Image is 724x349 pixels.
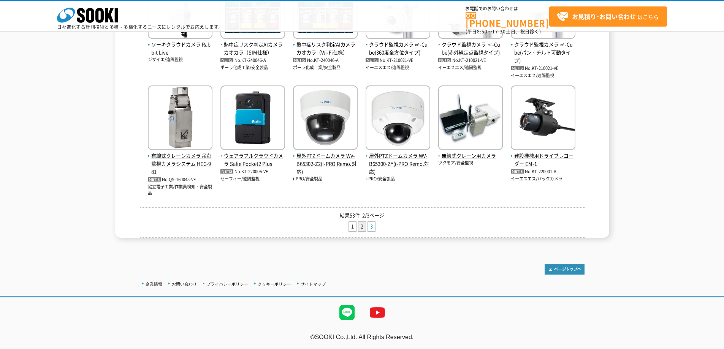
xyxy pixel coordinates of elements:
[293,57,358,65] p: No.KT-240046-A
[366,65,430,71] p: イーエスエス/遠隔監視
[366,41,430,57] span: クラウド監視カメラ ㎥-Cube(360度全方位タイプ)
[492,28,506,35] span: 17:30
[362,297,393,328] img: YouTube
[293,41,358,57] span: 熱中症リスク判定AIカメラ カオカラ（Wi-Fi仕様）
[220,176,285,182] p: セーフィー/遠隔監視
[148,152,212,175] span: 有線式クレーンカメラ 吊荷監視カメラシステム HEC-981
[220,168,285,176] p: No.KT-220006-VE
[293,65,358,71] p: ポーラ化成工業/安全製品
[438,152,503,160] span: 無線式クレーン用カメラ
[293,33,358,57] a: 熱中症リスク判定AIカメラ カオカラ（Wi-Fi仕様）
[366,144,430,176] a: 屋外PTZドームカメラ WV-B65300-ZY(i-PRO Remo.対応)
[545,264,585,275] img: トップページへ
[438,65,503,71] p: イーエスエス/遠隔監視
[258,282,291,286] a: クッキーポリシー
[146,282,162,286] a: 企業情報
[557,11,659,22] span: はこちら
[511,33,575,65] a: クラウド監視カメラ ㎥-Cube(パン・チルト可動タイプ)
[366,176,430,182] p: i-PRO/安全製品
[438,160,503,166] p: ツクモア/安全監視
[148,85,212,152] img: HEC-981
[349,222,356,231] a: 1
[332,297,362,328] img: LINE
[220,33,285,57] a: 熱中症リスク判定AIカメラ カオカラ（SIM仕様）
[549,6,667,27] a: お見積り･お問い合わせはこちら
[148,33,212,57] a: ソーキクラウドカメラ Rabbit Live
[477,28,488,35] span: 8:50
[368,222,375,231] a: 3
[438,57,503,65] p: No.KT-210021-VE
[511,152,575,168] span: 建設機械用ドライブレコーダー EM-1
[293,144,358,176] a: 屋外PTZドームカメラ WV-B65302-Z2(i-PRO Remo.対応)
[293,85,358,152] img: WV-B65302-Z2(i-PRO Remo.対応)
[438,33,503,57] a: クラウド監視カメラ ㎥-Cube(赤外線定点監視タイプ)
[220,41,285,57] span: 熱中症リスク判定AIカメラ カオカラ（SIM仕様）
[511,73,575,79] p: イーエスエス/遠隔監視
[293,176,358,182] p: i-PRO/安全製品
[466,12,549,27] a: [PHONE_NUMBER]
[148,57,212,63] p: ジザイエ/遠隔監視
[438,41,503,57] span: クラウド監視カメラ ㎥-Cube(赤外線定点監視タイプ)
[511,65,575,73] p: No.KT-210021-VE
[140,212,585,220] p: 結果53件 2/3ページ
[438,144,503,160] a: 無線式クレーン用カメラ
[293,152,358,175] span: 屋外PTZドームカメラ WV-B65302-Z2(i-PRO Remo.対応)
[466,28,541,35] span: (平日 ～ 土日、祝日除く)
[366,85,430,152] img: WV-B65300-ZY(i-PRO Remo.対応)
[695,342,724,348] a: テストMail
[148,176,212,184] p: No.QS-160045-VE
[511,144,575,168] a: 建設機械用ドライブレコーダー EM-1
[220,85,285,152] img: Safie Pocket2 Plus
[358,221,366,232] li: 2
[511,168,575,176] p: No.KT-220001-A
[301,282,326,286] a: サイトマップ
[366,57,430,65] p: No.KT-210021-VE
[366,33,430,57] a: クラウド監視カメラ ㎥-Cube(360度全方位タイプ)
[220,65,285,71] p: ポーラ化成工業/安全製品
[511,176,575,182] p: イーエスエス/バックカメラ
[220,57,285,65] p: No.KT-240046-A
[466,6,549,11] span: お電話でのお問い合わせは
[206,282,248,286] a: プライバシーポリシー
[220,152,285,168] span: ウェアラブルクラウドカメラ Safie Pocket2 Plus
[148,184,212,196] p: 協立電子工業/作業員検知・安全製品
[511,85,575,152] img: EM-1
[172,282,197,286] a: お問い合わせ
[572,12,636,21] strong: お見積り･お問い合わせ
[511,41,575,64] span: クラウド監視カメラ ㎥-Cube(パン・チルト可動タイプ)
[366,152,430,175] span: 屋外PTZドームカメラ WV-B65300-ZY(i-PRO Remo.対応)
[148,144,212,176] a: 有線式クレーンカメラ 吊荷監視カメラシステム HEC-981
[148,41,212,57] span: ソーキクラウドカメラ Rabbit Live
[57,25,223,29] p: 日々進化する計測技術と多種・多様化するニーズにレンタルでお応えします。
[220,144,285,168] a: ウェアラブルクラウドカメラ Safie Pocket2 Plus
